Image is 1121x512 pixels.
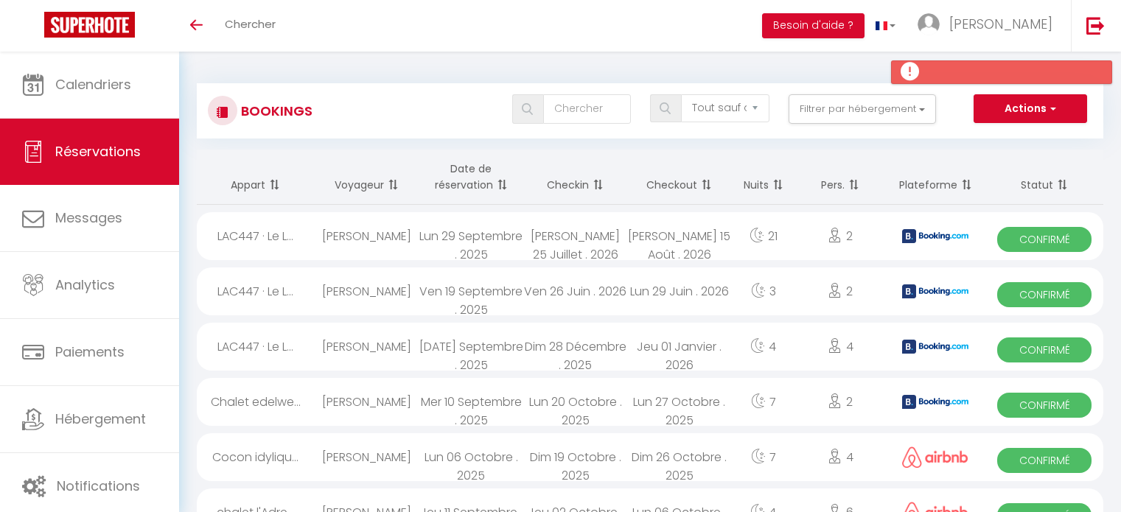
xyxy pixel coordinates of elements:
[543,94,631,124] input: Chercher
[1086,16,1105,35] img: logout
[315,150,419,205] th: Sort by guest
[55,343,125,361] span: Paiements
[918,13,940,35] img: ...
[55,75,131,94] span: Calendriers
[762,13,865,38] button: Besoin d'aide ?
[789,94,936,124] button: Filtrer par hébergement
[197,150,315,205] th: Sort by rentals
[886,150,985,205] th: Sort by channel
[985,150,1103,205] th: Sort by status
[627,150,731,205] th: Sort by checkout
[237,94,312,127] h3: Bookings
[225,16,276,32] span: Chercher
[949,15,1052,33] span: [PERSON_NAME]
[57,477,140,495] span: Notifications
[732,150,795,205] th: Sort by nights
[44,12,135,38] img: Super Booking
[419,150,523,205] th: Sort by booking date
[55,410,146,428] span: Hébergement
[974,94,1087,124] button: Actions
[523,150,627,205] th: Sort by checkin
[55,276,115,294] span: Analytics
[55,142,141,161] span: Réservations
[55,208,122,227] span: Messages
[795,150,886,205] th: Sort by people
